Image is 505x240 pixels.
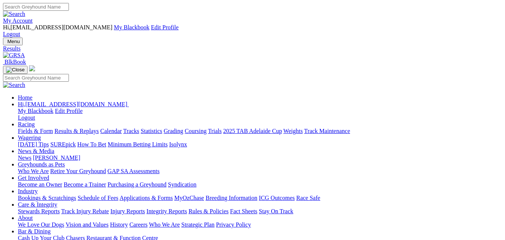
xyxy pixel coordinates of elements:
[18,168,502,175] div: Greyhounds as Pets
[50,168,106,174] a: Retire Your Greyhound
[3,45,502,52] a: Results
[18,101,129,107] a: Hi,[EMAIL_ADDRESS][DOMAIN_NAME]
[18,128,53,134] a: Fields & Form
[120,195,173,201] a: Applications & Forms
[110,208,145,214] a: Injury Reports
[283,128,303,134] a: Weights
[6,67,25,73] img: Close
[64,181,106,188] a: Become a Trainer
[169,141,187,147] a: Isolynx
[174,195,204,201] a: MyOzChase
[3,66,28,74] button: Toggle navigation
[18,228,51,234] a: Bar & Dining
[29,65,35,71] img: logo-grsa-white.png
[18,175,49,181] a: Get Involved
[50,141,76,147] a: SUREpick
[18,181,62,188] a: Become an Owner
[110,221,128,228] a: History
[206,195,257,201] a: Breeding Information
[208,128,222,134] a: Trials
[18,108,54,114] a: My Blackbook
[18,195,502,201] div: Industry
[18,108,502,121] div: Hi,[EMAIL_ADDRESS][DOMAIN_NAME]
[230,208,257,214] a: Fact Sheets
[223,128,282,134] a: 2025 TAB Adelaide Cup
[108,141,168,147] a: Minimum Betting Limits
[18,195,76,201] a: Bookings & Scratchings
[108,168,160,174] a: GAP SA Assessments
[3,31,20,37] a: Logout
[18,155,31,161] a: News
[18,215,33,221] a: About
[18,134,41,141] a: Wagering
[3,59,26,65] a: BlkBook
[18,121,35,127] a: Racing
[77,195,118,201] a: Schedule of Fees
[18,141,502,148] div: Wagering
[18,208,502,215] div: Care & Integrity
[185,128,207,134] a: Coursing
[3,38,23,45] button: Toggle navigation
[18,101,127,107] span: Hi, [EMAIL_ADDRESS][DOMAIN_NAME]
[18,181,502,188] div: Get Involved
[7,39,20,44] span: Menu
[18,141,49,147] a: [DATE] Tips
[100,128,122,134] a: Calendar
[33,155,80,161] a: [PERSON_NAME]
[129,221,147,228] a: Careers
[18,148,54,154] a: News & Media
[18,221,502,228] div: About
[296,195,320,201] a: Race Safe
[3,24,112,30] span: Hi, [EMAIL_ADDRESS][DOMAIN_NAME]
[3,82,25,88] img: Search
[3,11,25,17] img: Search
[18,155,502,161] div: News & Media
[164,128,183,134] a: Grading
[18,114,35,121] a: Logout
[168,181,196,188] a: Syndication
[77,141,107,147] a: How To Bet
[3,52,25,59] img: GRSA
[4,59,26,65] span: BlkBook
[216,221,251,228] a: Privacy Policy
[146,208,187,214] a: Integrity Reports
[151,24,178,30] a: Edit Profile
[66,221,108,228] a: Vision and Values
[18,94,32,101] a: Home
[3,24,502,38] div: My Account
[55,108,83,114] a: Edit Profile
[61,208,109,214] a: Track Injury Rebate
[259,208,293,214] a: Stay On Track
[18,201,57,208] a: Care & Integrity
[259,195,295,201] a: ICG Outcomes
[304,128,350,134] a: Track Maintenance
[188,208,229,214] a: Rules & Policies
[3,17,33,24] a: My Account
[18,188,38,194] a: Industry
[3,74,69,82] input: Search
[18,168,49,174] a: Who We Are
[18,161,65,168] a: Greyhounds as Pets
[3,3,69,11] input: Search
[141,128,162,134] a: Statistics
[181,221,215,228] a: Strategic Plan
[18,128,502,134] div: Racing
[54,128,99,134] a: Results & Replays
[108,181,166,188] a: Purchasing a Greyhound
[123,128,139,134] a: Tracks
[18,208,60,214] a: Stewards Reports
[149,221,180,228] a: Who We Are
[18,221,64,228] a: We Love Our Dogs
[114,24,150,30] a: My Blackbook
